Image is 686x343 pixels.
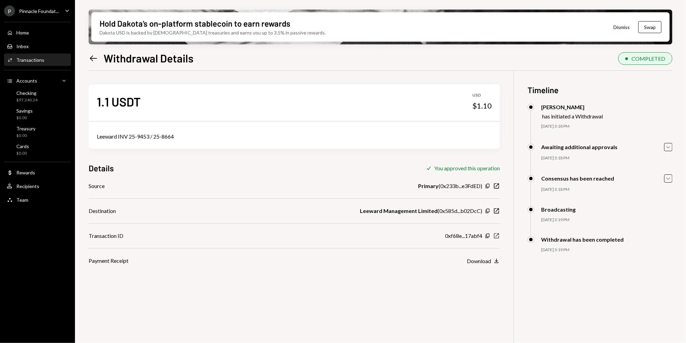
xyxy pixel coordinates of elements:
[16,183,39,189] div: Recipients
[89,162,114,174] h3: Details
[100,29,326,36] div: Dakota USD is backed by [DEMOGRAPHIC_DATA] treasuries and earns you up to 3.5% in passive rewards.
[16,57,44,63] div: Transactions
[360,207,482,215] div: ( 0x585d...b02DcC )
[4,26,71,39] a: Home
[16,97,37,103] div: $97,240.24
[631,55,665,62] div: COMPLETED
[541,175,614,182] div: Consensus has been reached
[89,207,116,215] div: Destination
[16,43,29,49] div: Inbox
[541,187,672,192] div: [DATE] 3:18 PM
[4,180,71,192] a: Recipients
[4,40,71,52] a: Inbox
[19,8,59,14] div: Pinnacle Foundat...
[4,54,71,66] a: Transactions
[541,236,624,243] div: Withdrawal has been completed
[360,207,438,215] b: Leeward Management Limited
[89,257,128,265] div: Payment Receipt
[16,133,35,139] div: $0.00
[605,19,638,35] button: Dismiss
[472,92,492,98] div: USD
[4,141,71,158] a: Cards$0.00
[16,143,29,149] div: Cards
[434,165,500,171] div: You approved this operation
[16,78,37,84] div: Accounts
[89,182,105,190] div: Source
[541,217,672,223] div: [DATE] 3:19 PM
[16,197,28,203] div: Team
[542,113,603,119] div: has initiated a Withdrawal
[472,101,492,111] div: $1.10
[104,51,194,65] h1: Withdrawal Details
[16,108,33,114] div: Savings
[16,170,35,175] div: Rewards
[445,232,482,240] div: 0xf68e...17abf4
[541,124,672,129] div: [DATE] 3:18 PM
[97,94,141,109] div: 1.1 USDT
[4,74,71,87] a: Accounts
[4,88,71,104] a: Checking$97,240.24
[16,151,29,156] div: $0.00
[541,144,618,150] div: Awaiting additional approvals
[541,155,672,161] div: [DATE] 3:18 PM
[16,115,33,121] div: $0.00
[4,5,15,16] div: P
[97,132,492,141] div: Leeward INV 25-9453 / 25-8664
[100,18,290,29] div: Hold Dakota’s on-platform stablecoin to earn rewards
[4,166,71,178] a: Rewards
[4,106,71,122] a: Savings$0.00
[16,30,29,35] div: Home
[467,258,491,264] div: Download
[16,126,35,131] div: Treasury
[528,84,672,96] h3: Timeline
[467,257,500,265] button: Download
[16,90,37,96] div: Checking
[541,104,603,110] div: [PERSON_NAME]
[638,21,661,33] button: Swap
[541,206,576,213] div: Broadcasting
[418,182,439,190] b: Primary
[4,124,71,140] a: Treasury$0.00
[418,182,482,190] div: ( 0x233b...e3FdED )
[89,232,123,240] div: Transaction ID
[541,247,672,253] div: [DATE] 3:19 PM
[4,194,71,206] a: Team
